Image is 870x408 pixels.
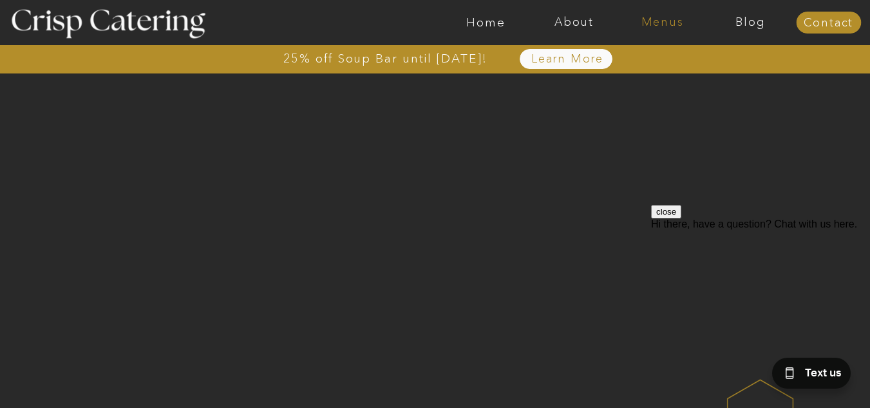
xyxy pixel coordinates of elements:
[237,52,534,65] a: 25% off Soup Bar until [DATE]!
[767,344,870,408] iframe: podium webchat widget bubble
[796,17,861,30] a: Contact
[442,16,530,29] a: Home
[502,53,634,66] a: Learn More
[651,205,870,360] iframe: podium webchat widget prompt
[530,16,618,29] a: About
[618,16,706,29] a: Menus
[706,16,795,29] a: Blog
